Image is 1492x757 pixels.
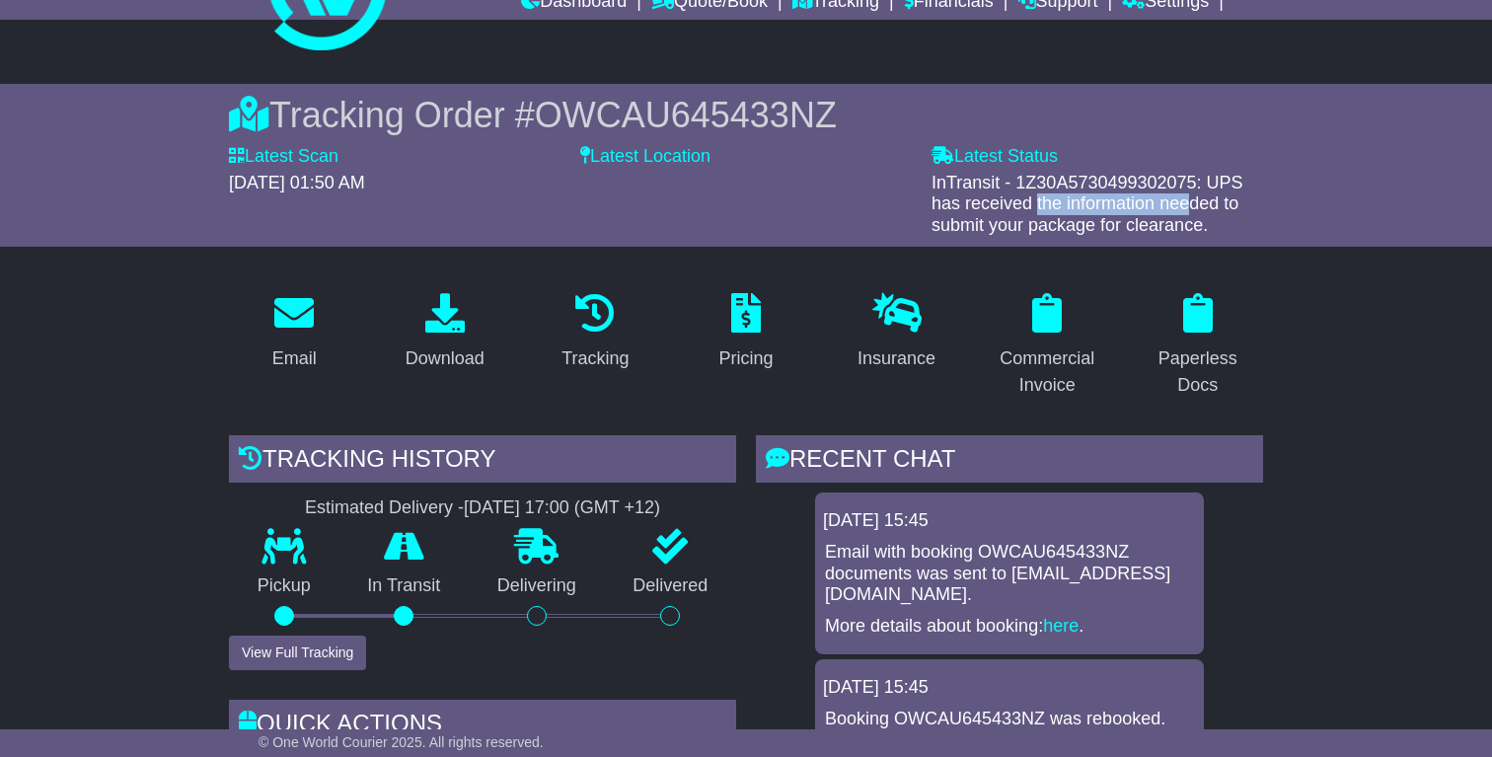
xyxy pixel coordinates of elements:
div: [DATE] 15:45 [823,677,1196,699]
div: [DATE] 15:45 [823,510,1196,532]
div: Commercial Invoice [995,345,1100,399]
div: Tracking [561,345,629,372]
p: In Transit [339,575,470,597]
span: OWCAU645433NZ [535,95,837,135]
label: Latest Location [580,146,710,168]
div: Download [406,345,485,372]
div: Tracking Order # [229,94,1263,136]
label: Latest Status [932,146,1058,168]
a: Email [260,286,330,379]
span: © One World Courier 2025. All rights reserved. [259,734,544,750]
span: InTransit - 1Z30A5730499302075: UPS has received the information needed to submit your package fo... [932,173,1243,235]
a: Pricing [707,286,786,379]
p: Delivered [605,575,737,597]
a: Tracking [549,286,641,379]
div: Estimated Delivery - [229,497,736,519]
div: Insurance [858,345,935,372]
div: RECENT CHAT [756,435,1263,489]
a: Download [393,286,497,379]
div: Email [272,345,317,372]
a: Paperless Docs [1132,286,1263,406]
div: Pricing [719,345,774,372]
a: here [1043,616,1079,636]
div: Tracking history [229,435,736,489]
p: Email with booking OWCAU645433NZ documents was sent to [EMAIL_ADDRESS][DOMAIN_NAME]. [825,542,1194,606]
label: Latest Scan [229,146,338,168]
div: Paperless Docs [1145,345,1250,399]
div: Quick Actions [229,700,736,753]
p: Delivering [469,575,605,597]
p: Booking OWCAU645433NZ was rebooked. [825,709,1194,730]
span: [DATE] 01:50 AM [229,173,365,192]
a: Commercial Invoice [982,286,1113,406]
button: View Full Tracking [229,636,366,670]
a: Insurance [845,286,948,379]
p: Pickup [229,575,339,597]
p: More details about booking: . [825,616,1194,638]
div: [DATE] 17:00 (GMT +12) [464,497,660,519]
